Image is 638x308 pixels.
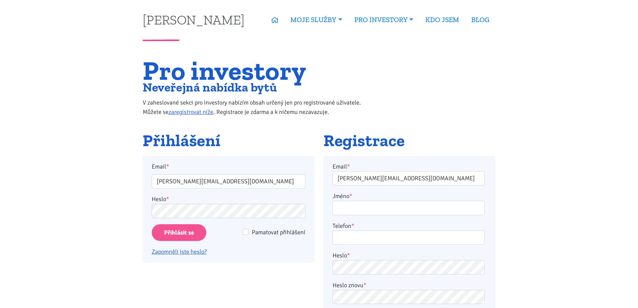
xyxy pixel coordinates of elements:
label: Jméno [333,191,352,201]
label: Heslo [152,194,169,204]
label: Heslo znovu [333,281,366,290]
label: Email [333,162,350,171]
a: BLOG [465,12,495,27]
h2: Registrace [324,132,495,150]
a: [PERSON_NAME] [143,13,244,26]
a: PRO INVESTORY [348,12,419,27]
label: Heslo [333,251,350,260]
a: zaregistrovat níže [168,108,213,116]
p: V zaheslované sekci pro investory nabízím obsah určený jen pro registrované uživatele. Můžete se ... [143,98,375,117]
a: KDO JSEM [419,12,465,27]
abbr: required [349,192,352,200]
label: Email [147,162,310,171]
h1: Pro investory [143,59,375,82]
input: Přihlásit se [152,224,206,241]
abbr: required [351,222,354,230]
abbr: required [347,163,350,170]
a: Zapomněli jste heslo? [152,248,207,255]
label: Telefon [333,221,354,231]
abbr: required [363,282,366,289]
h2: Neveřejná nabídka bytů [143,82,375,93]
abbr: required [347,252,350,259]
h2: Přihlášení [143,132,314,150]
a: MOJE SLUŽBY [284,12,348,27]
span: Pamatovat přihlášení [252,229,305,236]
